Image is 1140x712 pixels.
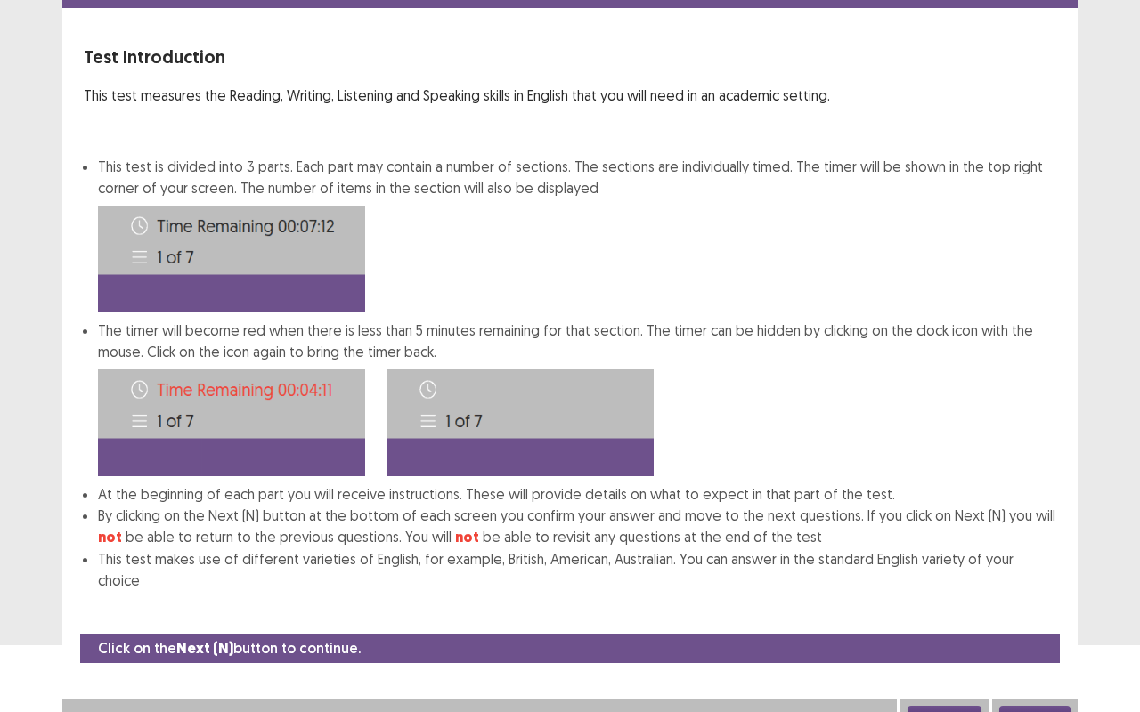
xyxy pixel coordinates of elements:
[98,206,365,312] img: Time-image
[98,637,361,659] p: Click on the button to continue.
[98,369,365,476] img: Time-image
[98,548,1056,591] li: This test makes use of different varieties of English, for example, British, American, Australian...
[98,320,1056,483] li: The timer will become red when there is less than 5 minutes remaining for that section. The timer...
[98,483,1056,505] li: At the beginning of each part you will receive instructions. These will provide details on what t...
[455,528,479,546] strong: not
[98,156,1056,312] li: This test is divided into 3 parts. Each part may contain a number of sections. The sections are i...
[84,85,1056,106] p: This test measures the Reading, Writing, Listening and Speaking skills in English that you will n...
[98,505,1056,548] li: By clicking on the Next (N) button at the bottom of each screen you confirm your answer and move ...
[387,369,654,476] img: Time-image
[98,528,122,546] strong: not
[84,44,1056,70] p: Test Introduction
[176,639,233,658] strong: Next (N)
